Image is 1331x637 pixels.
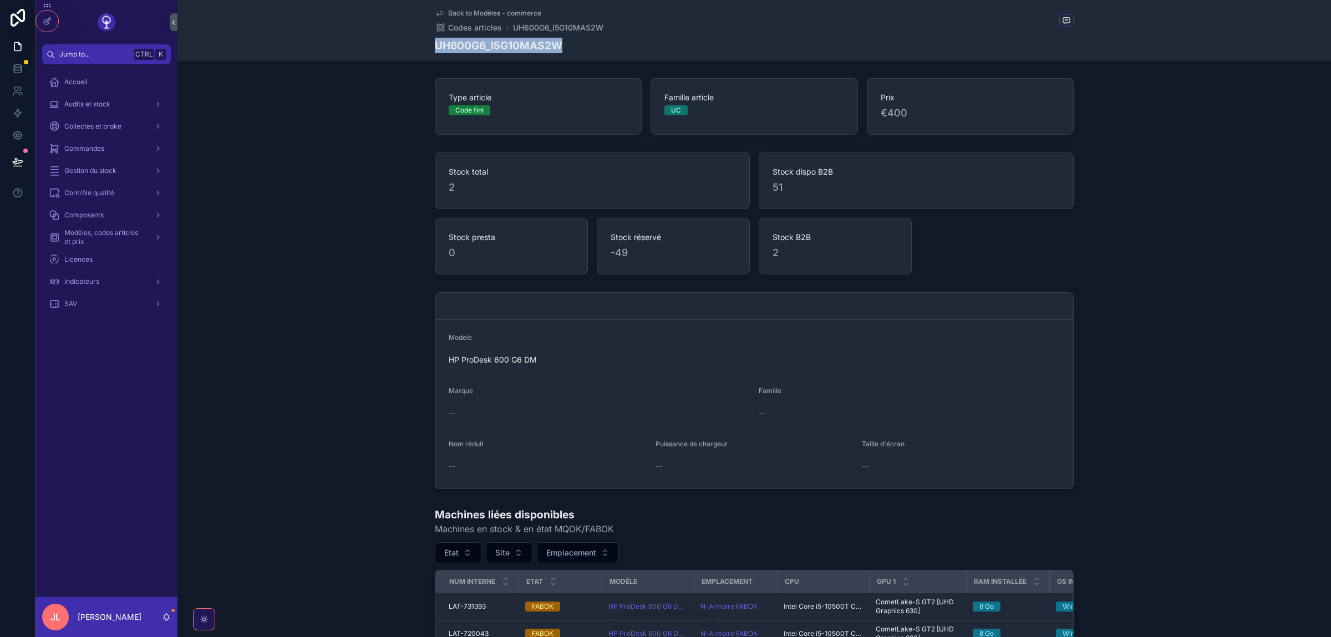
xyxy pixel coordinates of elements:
span: 51 [773,180,1060,195]
a: LAT-731393 [449,602,512,611]
span: Num interne [449,577,495,586]
span: -- [656,461,662,472]
span: Emplacement [702,577,753,586]
span: Modèle [609,577,637,586]
button: Select Button [435,542,481,563]
span: GPU 1 [877,577,896,586]
span: 0 [449,245,574,261]
a: Contrôle qualité [42,183,171,203]
a: Commandes [42,139,171,159]
span: Site [495,547,510,558]
span: Etat [526,577,543,586]
a: Codes articles [435,22,502,33]
span: Puissance de chargeur [656,440,728,448]
a: Indicateurs [42,272,171,292]
img: App logo [98,13,115,31]
h1: UH600G6_I5G10MAS2W [435,38,562,53]
button: Jump to...CtrlK [42,44,171,64]
span: Marque [449,386,473,395]
a: Back to Modèles - commerce [435,9,541,18]
span: Nom réduit [449,440,484,448]
span: 2 [773,245,898,261]
button: Select Button [537,542,619,563]
span: Prix [881,92,1060,103]
div: Code fini [455,105,484,115]
div: FABOK [532,602,553,611]
a: Audits et stock [42,94,171,114]
span: Modele [449,333,472,342]
a: UH600G6_I5G10MAS2W [513,22,603,33]
span: RAM installée [974,577,1027,586]
span: Taille d'écran [862,440,905,448]
span: Stock total [449,166,736,177]
span: Stock presta [449,232,574,243]
span: -- [759,407,765,419]
span: SAV [64,299,77,308]
a: FABOK [525,602,595,611]
span: JL [50,610,60,624]
a: N-Armoire FABOK [700,602,770,611]
a: HP ProDesk 600 G6 Desktop Mini PC [608,602,687,611]
a: Win11 [1056,602,1126,611]
div: Win11 [1063,602,1080,611]
span: -49 [611,245,736,261]
a: CometLake-S GT2 [UHD Graphics 630] [876,598,959,615]
div: UC [671,105,681,115]
span: Stock dispo B2B [773,166,1060,177]
span: LAT-731393 [449,602,486,611]
a: Licences [42,249,171,269]
span: Back to Modèles - commerce [448,9,541,18]
h1: Machines liées disponibles [435,507,614,522]
span: Emplacement [546,547,596,558]
div: 8 Go [979,602,994,611]
span: Etat [444,547,459,558]
span: CPU [785,577,799,586]
span: Codes articles [448,22,502,33]
span: Commandes [64,144,104,153]
span: K [156,50,165,59]
span: Type article [449,92,628,103]
a: Intel Core i5-10500T CPU @ 2.30GHz [784,602,862,611]
span: Famille article [664,92,844,103]
a: N-Armoire FABOK [700,602,758,611]
span: Indicateurs [64,277,99,286]
span: -- [449,407,455,419]
a: Gestion du stock [42,161,171,181]
span: Licences [64,255,93,264]
span: Audits et stock [64,100,110,109]
div: scrollable content [35,64,177,328]
span: Gestion du stock [64,166,116,175]
a: 8 Go [973,602,1043,611]
span: -- [862,461,868,472]
span: Modèles, codes articles et prix [64,228,145,246]
span: OS installé [1057,577,1100,586]
span: Famille [759,386,781,395]
span: 2 [449,180,736,195]
a: SAV [42,294,171,314]
span: Composants [64,211,104,220]
a: Composants [42,205,171,225]
span: Accueil [64,78,88,86]
span: Machines en stock & en état MQOK/FABOK [435,522,614,536]
a: Modèles, codes articles et prix [42,227,171,247]
span: Ctrl [134,49,154,60]
span: Collectes et broke [64,122,121,131]
a: Collectes et broke [42,116,171,136]
button: Select Button [486,542,532,563]
a: Accueil [42,72,171,92]
span: HP ProDesk 600 G6 DM [449,354,1060,365]
span: Stock réservé [611,232,736,243]
p: [PERSON_NAME] [78,611,141,623]
span: Contrôle qualité [64,188,114,197]
span: -- [449,461,455,472]
span: €400 [881,105,1060,121]
span: Jump to... [59,50,130,59]
span: Stock B2B [773,232,898,243]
